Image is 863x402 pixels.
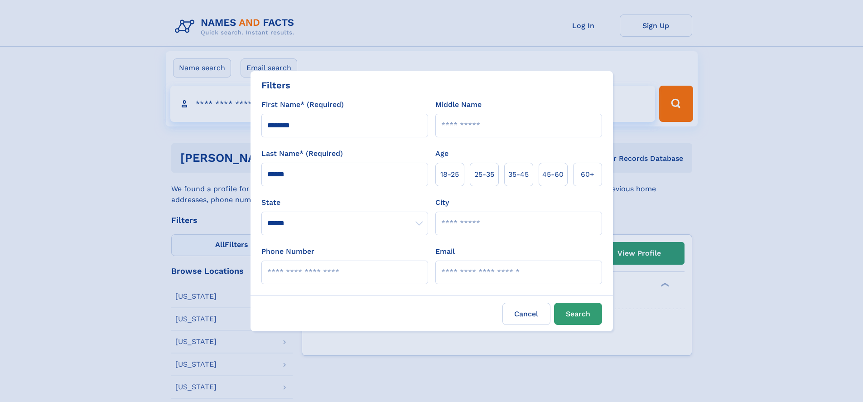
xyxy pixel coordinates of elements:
[261,197,428,208] label: State
[554,303,602,325] button: Search
[435,148,448,159] label: Age
[435,99,482,110] label: Middle Name
[261,78,290,92] div: Filters
[261,246,314,257] label: Phone Number
[261,148,343,159] label: Last Name* (Required)
[502,303,550,325] label: Cancel
[508,169,529,180] span: 35‑45
[261,99,344,110] label: First Name* (Required)
[581,169,594,180] span: 60+
[440,169,459,180] span: 18‑25
[435,197,449,208] label: City
[435,246,455,257] label: Email
[474,169,494,180] span: 25‑35
[542,169,564,180] span: 45‑60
